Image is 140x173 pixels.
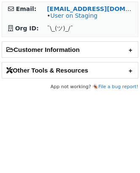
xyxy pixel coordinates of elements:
[2,83,138,91] footer: App not working? 🪳
[47,12,97,19] span: •
[50,12,97,19] a: User on Staging
[2,62,138,78] h2: Other Tools & Resources
[47,25,73,32] span: ¯\_(ツ)_/¯
[16,5,37,12] strong: Email:
[15,25,39,32] strong: Org ID:
[2,42,138,57] h2: Customer Information
[98,84,138,89] a: File a bug report!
